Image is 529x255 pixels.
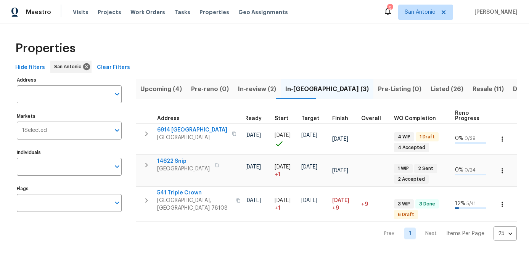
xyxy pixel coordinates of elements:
[332,204,339,212] span: +9
[275,133,291,138] span: [DATE]
[466,201,476,206] span: 5 / 41
[238,8,288,16] span: Geo Assignments
[301,116,319,121] span: Target
[332,198,349,203] span: [DATE]
[275,164,291,170] span: [DATE]
[130,8,165,16] span: Work Orders
[494,224,517,244] div: 25
[17,186,122,191] label: Flags
[455,167,463,173] span: 0 %
[140,84,182,95] span: Upcoming (4)
[275,116,295,121] div: Actual renovation start date
[378,84,421,95] span: Pre-Listing (0)
[431,84,463,95] span: Listed (26)
[395,144,428,151] span: 4 Accepted
[245,198,261,203] span: [DATE]
[17,114,122,119] label: Markets
[112,125,122,136] button: Open
[272,123,298,155] td: Project started on time
[157,165,210,173] span: [GEOGRAPHIC_DATA]
[394,116,436,121] span: WO Completion
[15,63,45,72] span: Hide filters
[301,133,317,138] span: [DATE]
[112,197,122,208] button: Open
[12,61,48,75] button: Hide filters
[301,198,317,203] span: [DATE]
[15,45,76,52] span: Properties
[404,228,416,239] a: Goto page 1
[395,165,412,172] span: 1 WIP
[245,164,261,170] span: [DATE]
[191,84,229,95] span: Pre-reno (0)
[157,197,232,212] span: [GEOGRAPHIC_DATA], [GEOGRAPHIC_DATA] 78108
[112,161,122,172] button: Open
[97,63,130,72] span: Clear Filters
[416,201,438,207] span: 3 Done
[272,187,298,222] td: Project started 1 days late
[112,89,122,99] button: Open
[17,150,122,155] label: Individuals
[94,61,133,75] button: Clear Filters
[275,204,280,212] span: + 1
[361,202,368,207] span: +9
[22,127,47,134] span: 1 Selected
[473,84,504,95] span: Resale (11)
[446,230,484,237] p: Items Per Page
[17,78,122,82] label: Address
[332,168,348,173] span: [DATE]
[455,111,479,121] span: Reno Progress
[395,212,417,218] span: 6 Draft
[157,189,232,197] span: 541 Triple Crown
[332,136,348,142] span: [DATE]
[157,157,210,165] span: 14622 Snip
[332,116,348,121] span: Finish
[73,8,88,16] span: Visits
[358,187,391,222] td: 9 day(s) past target finish date
[465,168,476,172] span: 0 / 24
[245,116,262,121] span: Ready
[329,187,358,222] td: Scheduled to finish 9 day(s) late
[285,84,369,95] span: In-[GEOGRAPHIC_DATA] (3)
[98,8,121,16] span: Projects
[157,126,227,134] span: 6914 [GEOGRAPHIC_DATA]
[275,171,280,178] span: + 1
[395,134,413,140] span: 4 WIP
[157,134,227,141] span: [GEOGRAPHIC_DATA]
[377,226,517,241] nav: Pagination Navigation
[26,8,51,16] span: Maestro
[301,116,326,121] div: Target renovation project end date
[238,84,276,95] span: In-review (2)
[455,201,465,206] span: 12 %
[361,116,381,121] span: Overall
[174,10,190,15] span: Tasks
[275,198,291,203] span: [DATE]
[465,136,476,141] span: 0 / 29
[275,116,288,121] span: Start
[245,133,261,138] span: [DATE]
[387,5,392,12] div: 5
[455,136,463,141] span: 0 %
[361,116,388,121] div: Days past target finish date
[50,61,92,73] div: San Antonio
[405,8,436,16] span: San Antonio
[416,134,438,140] span: 1 Draft
[272,155,298,186] td: Project started 1 days late
[395,201,413,207] span: 3 WIP
[332,116,355,121] div: Projected renovation finish date
[395,176,428,183] span: 2 Accepted
[157,116,180,121] span: Address
[415,165,436,172] span: 2 Sent
[245,116,269,121] div: Earliest renovation start date (first business day after COE or Checkout)
[301,164,317,170] span: [DATE]
[471,8,518,16] span: [PERSON_NAME]
[54,63,85,71] span: San Antonio
[199,8,229,16] span: Properties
